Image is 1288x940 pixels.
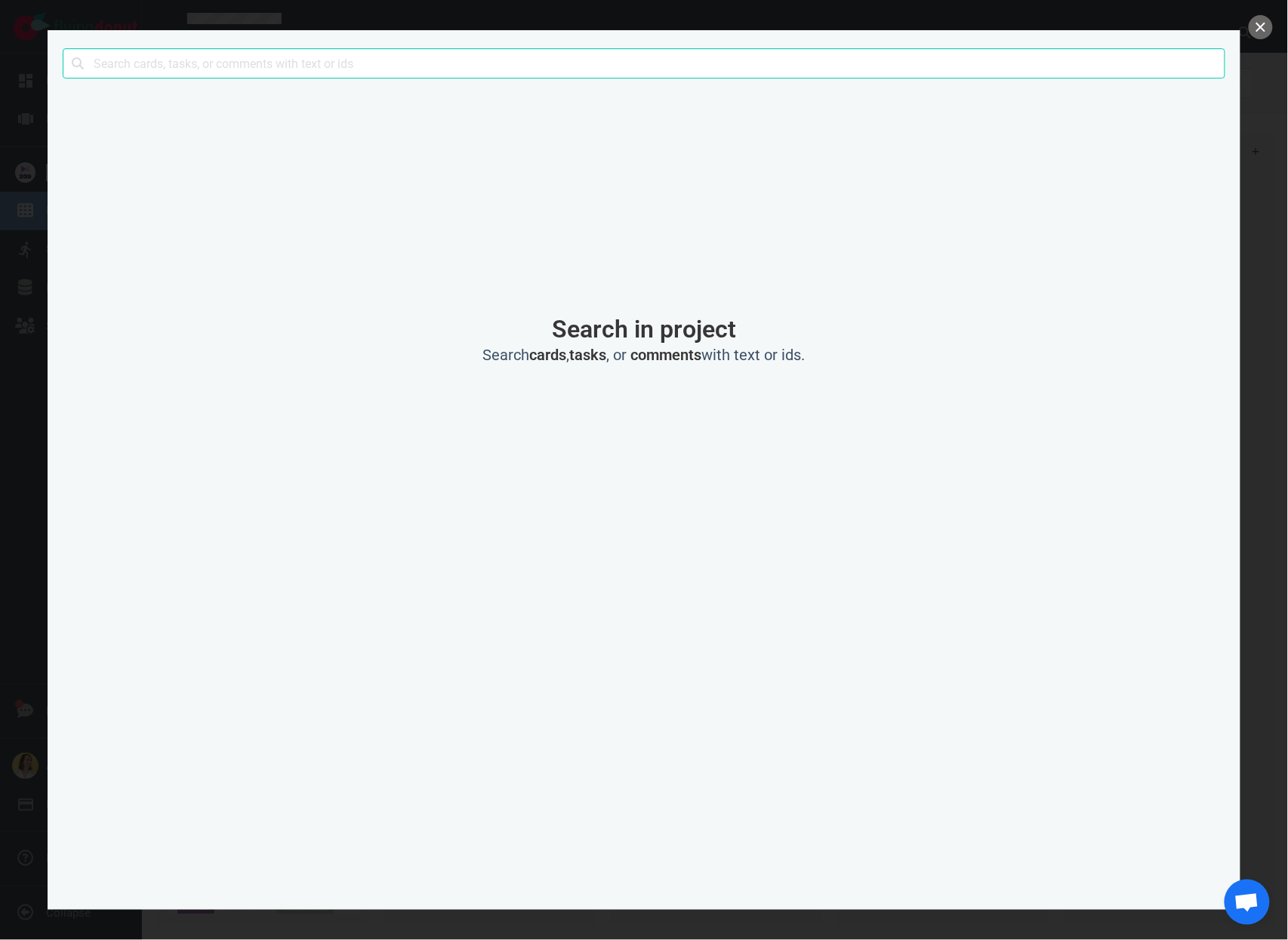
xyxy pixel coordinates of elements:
strong: tasks [570,346,607,364]
strong: cards [530,346,567,364]
h2: Search , , or with text or ids. [137,346,1151,365]
button: close [1249,15,1273,39]
h1: Search in project [137,316,1151,343]
div: Ouvrir le chat [1225,880,1270,925]
strong: comments [631,346,702,364]
input: Search cards, tasks, or comments with text or ids [63,48,1225,79]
